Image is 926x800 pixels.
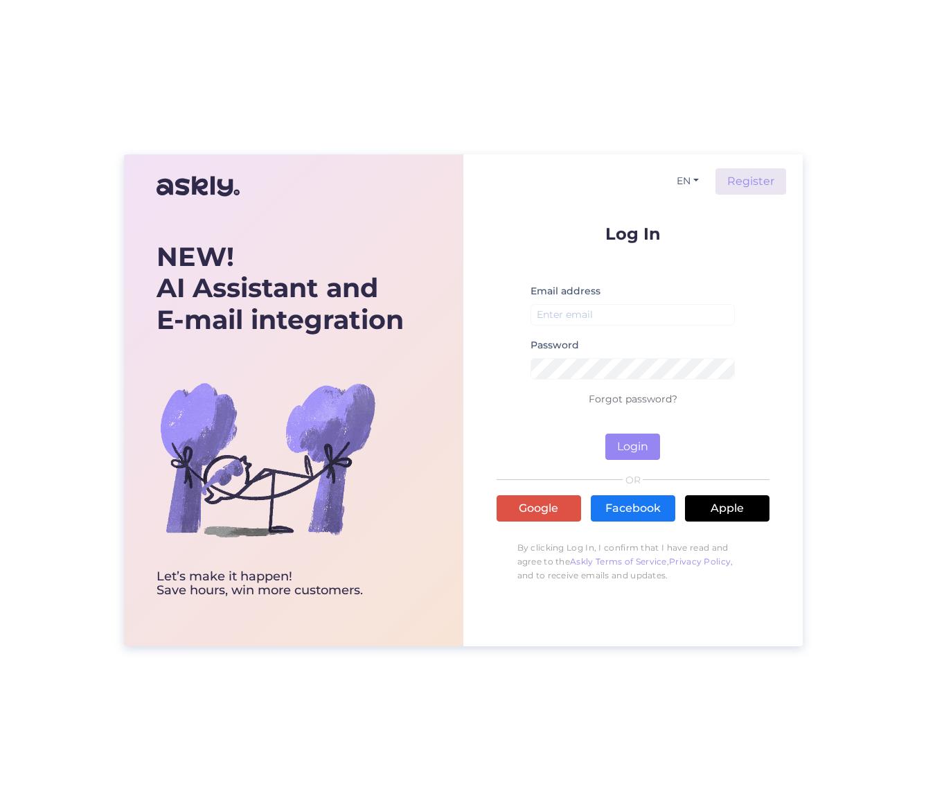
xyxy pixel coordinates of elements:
[157,170,240,203] img: Askly
[570,556,667,567] a: Askly Terms of Service
[157,240,234,273] b: NEW!
[531,338,579,353] label: Password
[497,225,769,242] p: Log In
[671,171,704,191] button: EN
[669,556,731,567] a: Privacy Policy
[605,434,660,460] button: Login
[157,241,404,336] div: AI Assistant and E-mail integration
[591,495,675,522] a: Facebook
[715,168,786,195] a: Register
[497,534,769,589] p: By clicking Log In, I confirm that I have read and agree to the , , and to receive emails and upd...
[531,284,600,299] label: Email address
[157,570,404,598] div: Let’s make it happen! Save hours, win more customers.
[685,495,769,522] a: Apple
[497,495,581,522] a: Google
[623,475,643,485] span: OR
[531,304,736,326] input: Enter email
[589,393,677,405] a: Forgot password?
[157,348,378,570] img: bg-askly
